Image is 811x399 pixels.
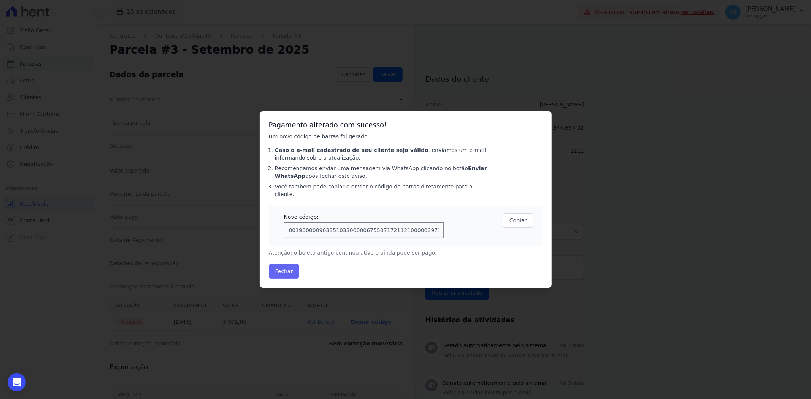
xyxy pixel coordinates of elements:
h3: Pagamento alterado com sucesso! [269,120,543,130]
li: Você também pode copiar e enviar o código de barras diretamente para o cliente. [275,183,488,198]
button: Copiar [503,213,533,228]
div: Novo código: [284,213,444,221]
p: Atenção: o boleto antigo continua ativo e ainda pode ser pago. [269,249,488,256]
li: , enviamos um e-mail informando sobre a atualização. [275,146,488,161]
strong: Caso o e-mail cadastrado de seu cliente seja válido [275,147,429,153]
button: Fechar [269,264,300,279]
p: Um novo código de barras foi gerado: [269,133,488,140]
strong: Enviar WhatsApp [275,165,487,179]
div: Open Intercom Messenger [8,373,26,391]
input: 00190000090335103300000675507172112100000397106 [284,222,444,238]
li: Recomendamos enviar uma mensagem via WhatsApp clicando no botão após fechar este aviso. [275,165,488,180]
